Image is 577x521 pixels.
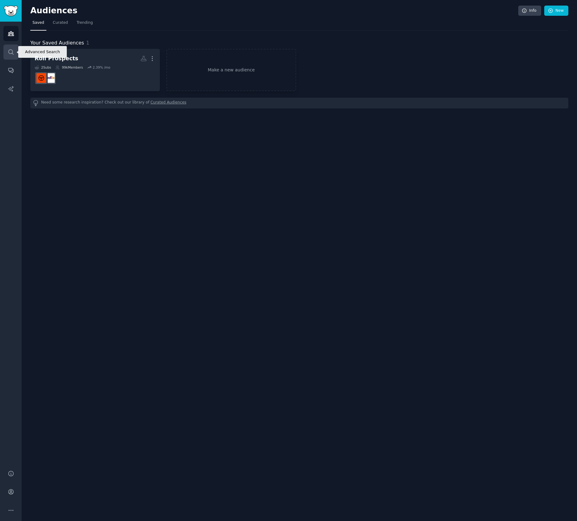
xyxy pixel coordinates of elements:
span: Saved [32,20,44,26]
span: Trending [77,20,93,26]
a: Trending [75,18,95,31]
img: FedEx [45,73,55,83]
span: 1 [86,40,89,46]
img: GummySearch logo [4,6,18,16]
div: 99k Members [55,65,83,70]
a: Curated Audiences [151,100,186,106]
span: Your Saved Audiences [30,39,84,47]
div: 2 Sub s [35,65,51,70]
a: Roll Prospects2Subs99kMembers2.39% /moFedExlogistics [30,49,160,91]
h2: Audiences [30,6,518,16]
a: Info [518,6,541,16]
div: Need some research inspiration? Check out our library of [30,98,568,108]
a: Curated [51,18,70,31]
a: Saved [30,18,46,31]
a: New [544,6,568,16]
a: Make a new audience [166,49,296,91]
div: 2.39 % /mo [93,65,110,70]
div: Roll Prospects [35,55,78,62]
img: logistics [36,73,46,83]
span: Curated [53,20,68,26]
